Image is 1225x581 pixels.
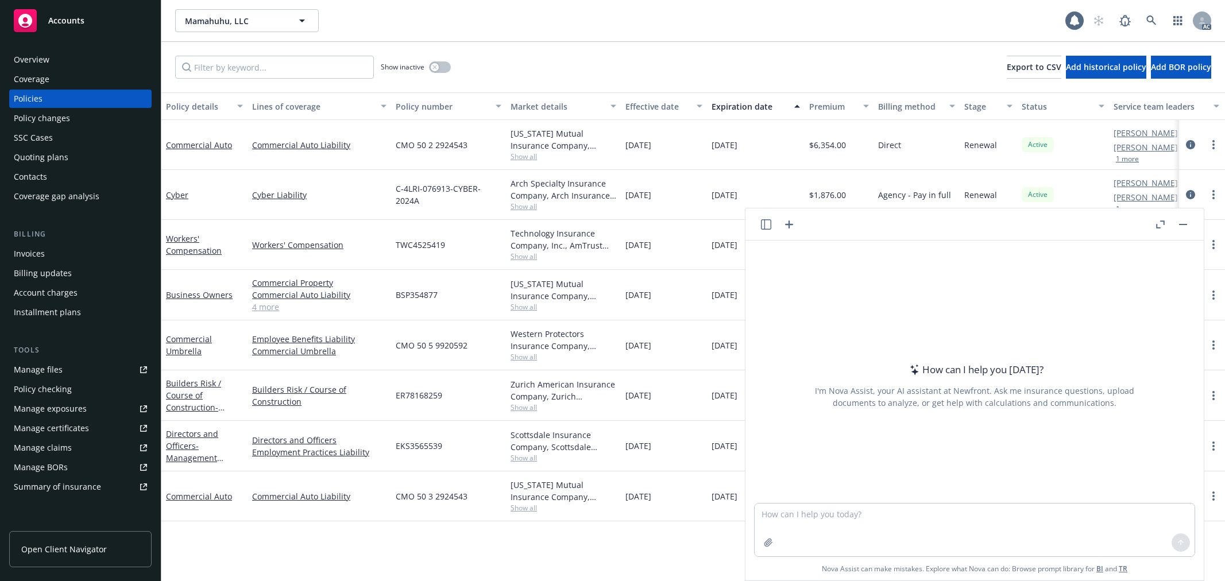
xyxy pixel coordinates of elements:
[9,245,152,263] a: Invoices
[396,440,442,452] span: EKS3565539
[1114,100,1207,113] div: Service team leaders
[1109,92,1224,120] button: Service team leaders
[14,90,42,108] div: Policies
[252,301,387,313] a: 4 more
[9,187,152,206] a: Coverage gap analysis
[1207,389,1220,402] a: more
[1151,56,1211,79] button: Add BOR policy
[9,264,152,282] a: Billing updates
[750,557,1199,580] span: Nova Assist can make mistakes. Explore what Nova can do: Browse prompt library for and
[1207,138,1220,152] a: more
[1184,188,1197,202] a: circleInformation
[252,100,374,113] div: Lines of coverage
[964,189,997,201] span: Renewal
[1119,564,1127,574] a: TR
[1007,61,1061,72] span: Export to CSV
[21,543,107,555] span: Open Client Navigator
[511,503,616,513] span: Show all
[906,362,1044,377] div: How can I help you [DATE]?
[1207,338,1220,352] a: more
[1140,9,1163,32] a: Search
[712,339,737,351] span: [DATE]
[1116,206,1139,212] button: 1 more
[878,100,942,113] div: Billing method
[1026,140,1049,150] span: Active
[1207,238,1220,251] a: more
[1066,56,1146,79] button: Add historical policy
[14,380,72,398] div: Policy checking
[166,233,222,256] a: Workers' Compensation
[252,333,387,345] a: Employee Benefits Liability
[625,339,651,351] span: [DATE]
[809,139,846,151] span: $6,354.00
[396,490,467,502] span: CMO 50 3 2924543
[14,187,99,206] div: Coverage gap analysis
[9,400,152,418] a: Manage exposures
[9,148,152,166] a: Quoting plans
[625,490,651,502] span: [DATE]
[14,168,47,186] div: Contacts
[9,70,152,88] a: Coverage
[511,302,616,312] span: Show all
[252,446,387,458] a: Employment Practices Liability
[625,189,651,201] span: [DATE]
[9,344,152,356] div: Tools
[511,378,616,402] div: Zurich American Insurance Company, Zurich Insurance Group, [GEOGRAPHIC_DATA] Assure/[GEOGRAPHIC_D...
[1207,439,1220,453] a: more
[14,419,89,437] div: Manage certificates
[511,278,616,302] div: [US_STATE] Mutual Insurance Company, [US_STATE] Mutual Insurance
[878,189,951,201] span: Agency - Pay in full
[396,389,442,401] span: ER78168259
[9,109,152,127] a: Policy changes
[9,439,152,457] a: Manage claims
[707,92,805,120] button: Expiration date
[1114,191,1178,203] a: [PERSON_NAME]
[9,51,152,69] a: Overview
[712,490,737,502] span: [DATE]
[1087,9,1110,32] a: Start snowing
[252,139,387,151] a: Commercial Auto Liability
[1114,127,1178,139] a: [PERSON_NAME]
[511,429,616,453] div: Scottsdale Insurance Company, Scottsdale Insurance Company (Nationwide), Amwins
[1017,92,1109,120] button: Status
[14,303,81,322] div: Installment plans
[9,303,152,322] a: Installment plans
[1114,9,1137,32] a: Report a Bug
[166,140,232,150] a: Commercial Auto
[14,284,78,302] div: Account charges
[964,100,1000,113] div: Stage
[166,334,212,357] a: Commercial Umbrella
[396,239,445,251] span: TWC4525419
[878,139,901,151] span: Direct
[166,491,232,502] a: Commercial Auto
[9,478,152,496] a: Summary of insurance
[712,239,737,251] span: [DATE]
[625,440,651,452] span: [DATE]
[381,62,424,72] span: Show inactive
[14,400,87,418] div: Manage exposures
[1026,189,1049,200] span: Active
[166,189,188,200] a: Cyber
[511,402,616,412] span: Show all
[511,251,616,261] span: Show all
[252,289,387,301] a: Commercial Auto Liability
[511,453,616,463] span: Show all
[252,384,387,408] a: Builders Risk / Course of Construction
[712,440,737,452] span: [DATE]
[1207,288,1220,302] a: more
[964,139,997,151] span: Renewal
[14,361,63,379] div: Manage files
[1207,489,1220,503] a: more
[805,92,874,120] button: Premium
[396,339,467,351] span: CMO 50 5 9920592
[166,428,218,475] a: Directors and Officers
[14,458,68,477] div: Manage BORs
[1096,564,1103,574] a: BI
[9,361,152,379] a: Manage files
[511,479,616,503] div: [US_STATE] Mutual Insurance Company, [US_STATE] Mutual Insurance
[813,385,1136,409] div: I'm Nova Assist, your AI assistant at Newfront. Ask me insurance questions, upload documents to a...
[14,148,68,166] div: Quoting plans
[14,109,70,127] div: Policy changes
[511,127,616,152] div: [US_STATE] Mutual Insurance Company, [US_STATE] Mutual Insurance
